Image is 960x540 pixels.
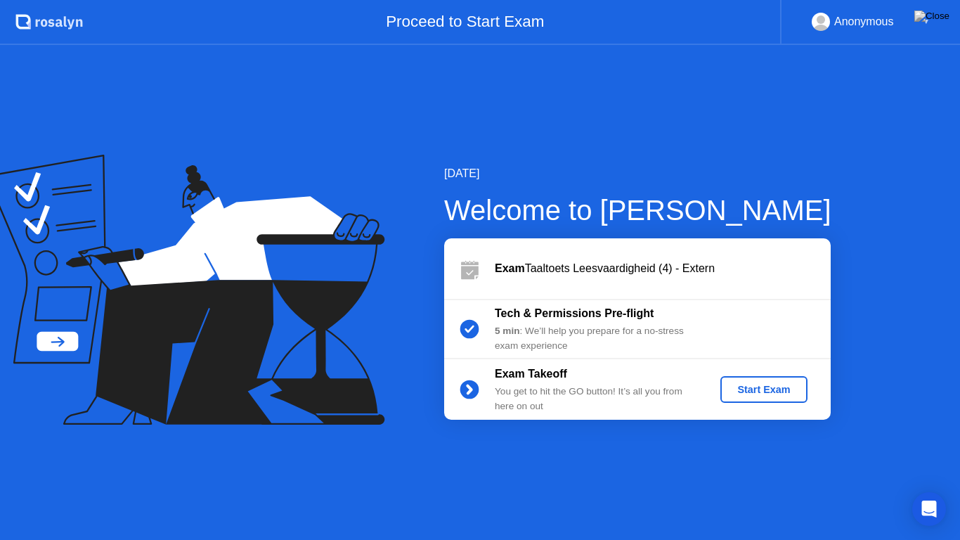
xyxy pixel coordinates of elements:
b: Tech & Permissions Pre-flight [495,307,654,319]
div: [DATE] [444,165,831,182]
div: Taaltoets Leesvaardigheid (4) - Extern [495,260,831,277]
b: Exam [495,262,525,274]
b: Exam Takeoff [495,368,567,380]
button: Start Exam [720,376,807,403]
b: 5 min [495,326,520,336]
img: Close [914,11,949,22]
div: Start Exam [726,384,801,395]
div: You get to hit the GO button! It’s all you from here on out [495,385,697,413]
div: Anonymous [834,13,894,31]
div: : We’ll help you prepare for a no-stress exam experience [495,324,697,353]
div: Welcome to [PERSON_NAME] [444,189,831,231]
div: Open Intercom Messenger [912,492,946,526]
